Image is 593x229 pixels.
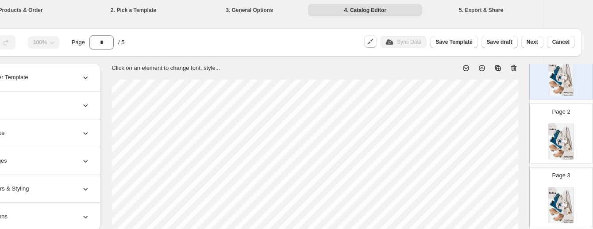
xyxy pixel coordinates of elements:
[552,38,570,46] span: Cancel
[112,64,220,73] p: Click on an element to change font, style...
[527,38,538,46] span: Next
[552,107,570,116] p: Page 2
[521,36,543,48] button: Next
[487,38,512,46] span: Save draft
[547,36,575,48] button: Cancel
[552,171,570,180] p: Page 3
[481,36,518,48] button: Save draft
[548,187,574,223] img: cover page
[548,60,574,96] img: cover page
[529,40,593,100] div: Page 1cover page
[118,38,124,47] span: / 5
[548,123,574,160] img: cover page
[435,38,472,46] span: Save Template
[529,167,593,227] div: Page 3cover page
[72,38,85,47] span: Page
[430,36,477,48] button: Save Template
[529,103,593,164] div: Page 2cover page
